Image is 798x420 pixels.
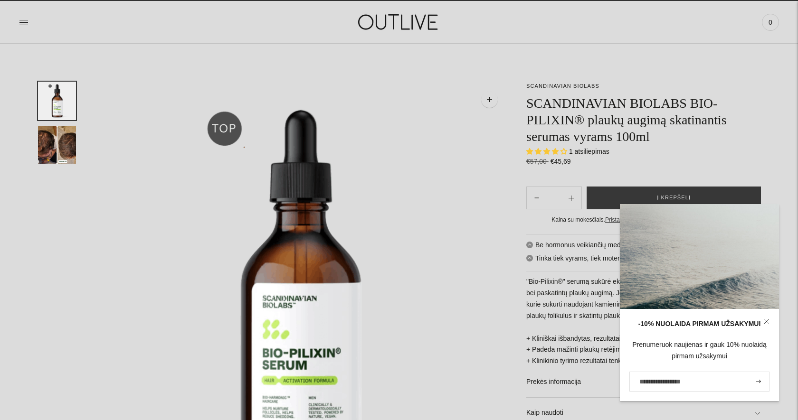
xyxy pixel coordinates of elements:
a: SCANDINAVIAN BIOLABS [526,83,599,89]
button: Į krepšelį [587,187,761,209]
a: 0 [762,12,779,33]
a: Prekės informacija [526,367,760,397]
button: Add product quantity [527,187,547,209]
div: Prenumeruok naujienas ir gauk 10% nuolaidą pirmam užsakymui [629,339,769,362]
div: -10% NUOLAIDA PIRMAM UŽSAKYMUI [629,318,769,330]
div: Kaina su mokesčiais. apskaičiuojama apmokėjimo metu. [526,215,760,225]
span: 1 atsiliepimas [569,148,609,155]
span: 0 [764,16,777,29]
span: €45,69 [551,158,571,165]
span: Į krepšelį [657,193,691,203]
span: 4.00 stars [526,148,569,155]
a: Pristatymo kaina [605,216,647,223]
h1: SCANDINAVIAN BIOLABS BIO-PILIXIN® plaukų augimą skatinantis serumas vyrams 100ml [526,95,760,145]
s: €57,00 [526,158,549,165]
input: Product quantity [547,191,561,205]
button: Translation missing: en.general.accessibility.image_thumbail [38,126,76,164]
button: Translation missing: en.general.accessibility.image_thumbail [38,82,76,120]
img: OUTLIVE [340,6,458,38]
button: Subtract product quantity [561,187,581,209]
